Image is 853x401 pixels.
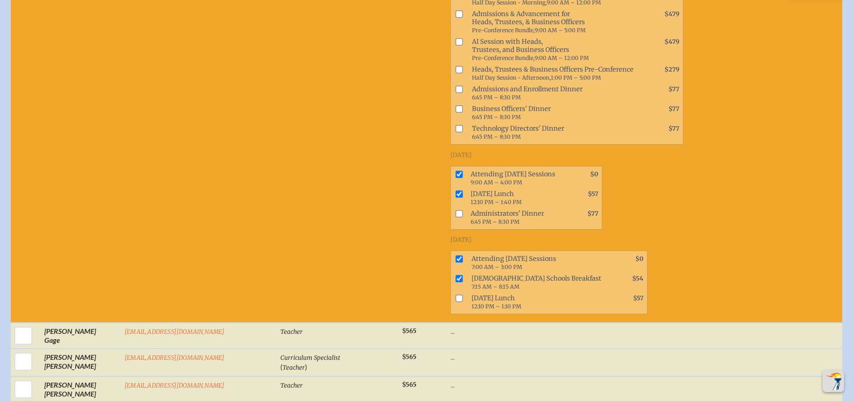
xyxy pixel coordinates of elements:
[664,10,679,18] span: $479
[468,292,608,312] span: [DATE] Lunch
[468,36,643,64] span: AI Session with Heads, Trustees, and Business Officers
[468,103,643,123] span: Business Officers' Dinner
[472,303,521,310] span: 12:10 PM – 1:10 PM
[471,179,522,186] span: 9:00 AM – 4:00 PM
[635,255,643,263] span: $0
[632,275,643,282] span: $54
[472,94,521,101] span: 6:45 PM – 8:30 PM
[468,123,643,142] span: Technology Directors' Dinner
[590,171,598,178] span: $0
[669,105,679,113] span: $77
[402,353,416,361] span: $565
[588,190,598,198] span: $57
[587,210,598,218] span: $77
[467,188,562,208] span: [DATE] Lunch
[468,8,643,36] span: Admissions & Advancement for Heads, Trustees, & Business Officers
[633,294,643,302] span: $57
[551,74,601,81] span: 1:00 PM – 5:00 PM
[535,55,589,61] span: 9:00 AM – 12:00 PM
[450,380,683,389] p: ...
[283,364,305,371] span: Teacher
[450,236,472,243] span: [DATE]
[280,382,303,389] span: Teacher
[468,64,643,83] span: Heads, Trustees & Business Officers Pre-Conference
[535,27,586,34] span: 9:00 AM – 5:00 PM
[124,382,225,389] a: [EMAIL_ADDRESS][DOMAIN_NAME]
[471,199,522,205] span: 12:10 PM – 1:40 PM
[450,353,683,362] p: ...
[41,323,121,349] td: [PERSON_NAME] Gage
[664,38,679,46] span: $479
[450,151,472,159] span: [DATE]
[472,27,535,34] span: Pre-Conference Bundle,
[124,328,225,336] a: [EMAIL_ADDRESS][DOMAIN_NAME]
[471,218,519,225] span: 6:45 PM – 8:30 PM
[472,55,535,61] span: Pre-Conference Bundle,
[472,283,519,290] span: 7:15 AM – 8:15 AM
[124,354,225,362] a: [EMAIL_ADDRESS][DOMAIN_NAME]
[664,66,679,73] span: $279
[280,328,303,336] span: Teacher
[402,327,416,335] span: $565
[468,273,608,292] span: [DEMOGRAPHIC_DATA] Schools Breakfast
[472,74,551,81] span: Half Day Session - Afternoon,
[41,349,121,376] td: [PERSON_NAME] [PERSON_NAME]
[824,372,842,390] img: To the top
[280,354,340,362] span: Curriculum Specialist
[669,125,679,132] span: $77
[468,253,608,273] span: Attending [DATE] Sessions
[467,168,562,188] span: Attending [DATE] Sessions
[472,114,521,120] span: 6:45 PM – 8:30 PM
[467,208,562,227] span: Administrators' Dinner
[450,327,683,336] p: ...
[472,133,521,140] span: 6:45 PM – 8:30 PM
[305,363,307,371] span: )
[823,371,844,392] button: Scroll Top
[402,381,416,388] span: $565
[468,83,643,103] span: Admissions and Enrollment Dinner
[472,264,522,270] span: 7:00 AM – 3:00 PM
[280,363,283,371] span: (
[669,85,679,93] span: $77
